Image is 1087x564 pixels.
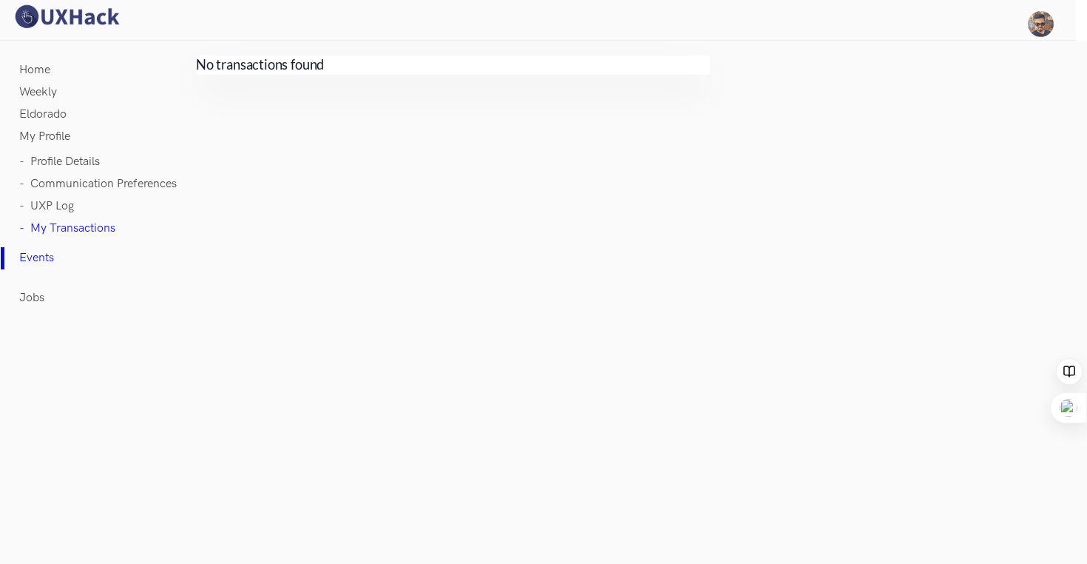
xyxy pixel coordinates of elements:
a: Weekly [19,81,57,104]
a: Events [19,247,54,269]
a: Eldorado [19,104,67,126]
a: - My Transactions [19,218,115,240]
h3: No transactions found [196,56,710,75]
a: Jobs [19,287,44,309]
img: UXHack logo [11,4,122,30]
a: Home [19,59,50,81]
a: - Profile Details [19,151,100,173]
a: - Communication Preferences [19,173,177,195]
a: - UXP Log [19,195,74,218]
a: My Profile [19,126,70,148]
img: Your profile pic [1028,11,1054,37]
